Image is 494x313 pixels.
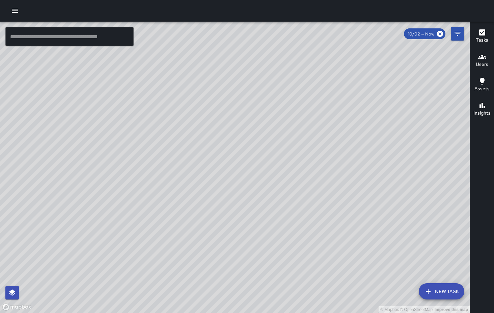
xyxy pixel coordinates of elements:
[419,283,464,299] button: New Task
[476,61,488,68] h6: Users
[451,27,464,41] button: Filters
[474,85,490,93] h6: Assets
[473,110,491,117] h6: Insights
[404,31,438,37] span: 10/02 — Now
[470,24,494,49] button: Tasks
[404,28,445,39] div: 10/02 — Now
[470,73,494,97] button: Assets
[470,97,494,122] button: Insights
[476,37,488,44] h6: Tasks
[470,49,494,73] button: Users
